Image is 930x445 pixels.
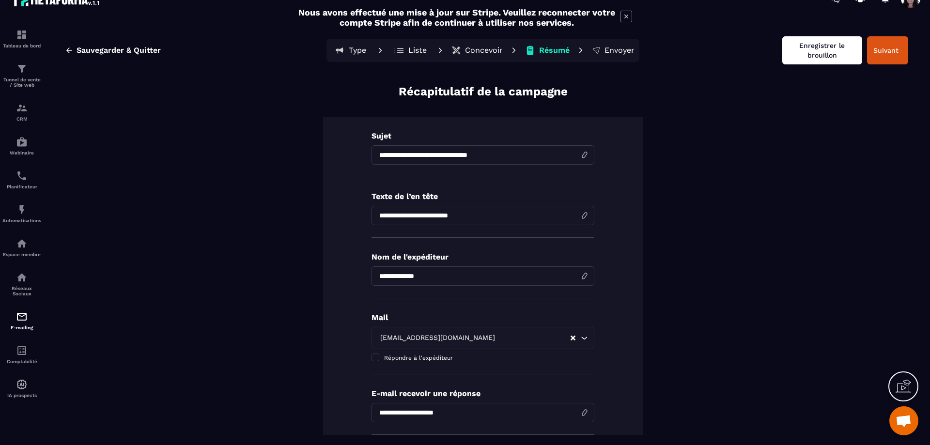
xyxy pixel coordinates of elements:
[539,46,570,55] p: Résumé
[589,41,637,60] button: Envoyer
[449,41,506,60] button: Concevoir
[2,129,41,163] a: automationsautomationsWebinaire
[2,252,41,257] p: Espace membre
[2,359,41,364] p: Comptabilité
[2,286,41,296] p: Réseaux Sociaux
[16,136,28,148] img: automations
[889,406,918,435] a: Ouvrir le chat
[2,338,41,371] a: accountantaccountantComptabilité
[16,272,28,283] img: social-network
[2,43,41,48] p: Tableau de bord
[408,46,427,55] p: Liste
[2,197,41,230] a: automationsautomationsAutomatisations
[2,116,41,122] p: CRM
[328,41,372,60] button: Type
[867,36,908,64] button: Suivant
[372,327,594,349] div: Search for option
[298,7,616,28] h2: Nous avons effectué une mise à jour sur Stripe. Veuillez reconnecter votre compte Stripe afin de ...
[372,192,594,201] p: Texte de l’en tête
[522,41,573,60] button: Résumé
[2,150,41,155] p: Webinaire
[399,84,568,100] p: Récapitulatif de la campagne
[16,29,28,41] img: formation
[16,345,28,356] img: accountant
[2,304,41,338] a: emailemailE-mailing
[384,354,453,361] span: Répondre à l'expéditeur
[465,46,503,55] p: Concevoir
[16,170,28,182] img: scheduler
[16,379,28,390] img: automations
[2,56,41,95] a: formationformationTunnel de vente / Site web
[16,238,28,249] img: automations
[58,42,168,59] button: Sauvegarder & Quitter
[2,230,41,264] a: automationsautomationsEspace membre
[16,102,28,114] img: formation
[372,313,594,322] p: Mail
[378,333,497,343] span: [EMAIL_ADDRESS][DOMAIN_NAME]
[77,46,161,55] span: Sauvegarder & Quitter
[372,389,594,398] p: E-mail recevoir une réponse
[349,46,366,55] p: Type
[372,252,594,261] p: Nom de l'expéditeur
[571,335,575,342] button: Clear Selected
[2,95,41,129] a: formationformationCRM
[16,204,28,215] img: automations
[372,131,594,140] p: Sujet
[2,393,41,398] p: IA prospects
[388,41,432,60] button: Liste
[2,77,41,88] p: Tunnel de vente / Site web
[16,311,28,322] img: email
[2,264,41,304] a: social-networksocial-networkRéseaux Sociaux
[604,46,635,55] p: Envoyer
[16,63,28,75] img: formation
[2,22,41,56] a: formationformationTableau de bord
[2,325,41,330] p: E-mailing
[2,218,41,223] p: Automatisations
[497,333,570,343] input: Search for option
[2,184,41,189] p: Planificateur
[782,36,862,64] button: Enregistrer le brouillon
[2,163,41,197] a: schedulerschedulerPlanificateur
